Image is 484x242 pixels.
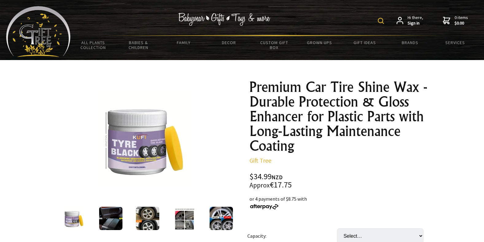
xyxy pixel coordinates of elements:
[99,207,122,230] img: Premium Car Tire Shine Wax - Durable Protection & Gloss Enhancer for Plastic Parts with Long-Last...
[250,173,429,189] div: $34.99 €17.75
[272,174,283,181] span: NZD
[161,36,206,49] a: Family
[408,21,423,26] strong: Sign in
[71,36,116,54] a: All Plants Collection
[455,21,468,26] strong: $0.00
[250,195,429,210] div: or 4 payments of $8.75 with
[433,36,478,49] a: Services
[136,207,159,230] img: Premium Car Tire Shine Wax - Durable Protection & Gloss Enhancer for Plastic Parts with Long-Last...
[206,36,251,49] a: Decor
[443,15,468,26] a: 0 items$0.00
[116,36,161,54] a: Babies & Children
[387,36,432,49] a: Brands
[455,15,468,26] span: 0 items
[97,92,193,187] img: Premium Car Tire Shine Wax - Durable Protection & Gloss Enhancer for Plastic Parts with Long-Last...
[250,204,279,210] img: Afterpay
[252,36,297,54] a: Custom Gift Box
[297,36,342,49] a: Grown Ups
[250,157,271,164] a: Gift Tree
[173,207,196,230] img: Premium Car Tire Shine Wax - Durable Protection & Gloss Enhancer for Plastic Parts with Long-Last...
[408,15,423,26] span: Hi there,
[178,13,270,26] img: Babywear - Gifts - Toys & more
[397,15,423,26] a: Hi there,Sign in
[378,18,384,24] img: product search
[62,207,86,230] img: Premium Car Tire Shine Wax - Durable Protection & Gloss Enhancer for Plastic Parts with Long-Last...
[342,36,387,49] a: Gift Ideas
[6,6,71,57] img: Babyware - Gifts - Toys and more...
[250,80,429,153] h1: Premium Car Tire Shine Wax - Durable Protection & Gloss Enhancer for Plastic Parts with Long-Last...
[250,181,270,189] small: Approx
[210,207,233,230] img: Premium Car Tire Shine Wax - Durable Protection & Gloss Enhancer for Plastic Parts with Long-Last...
